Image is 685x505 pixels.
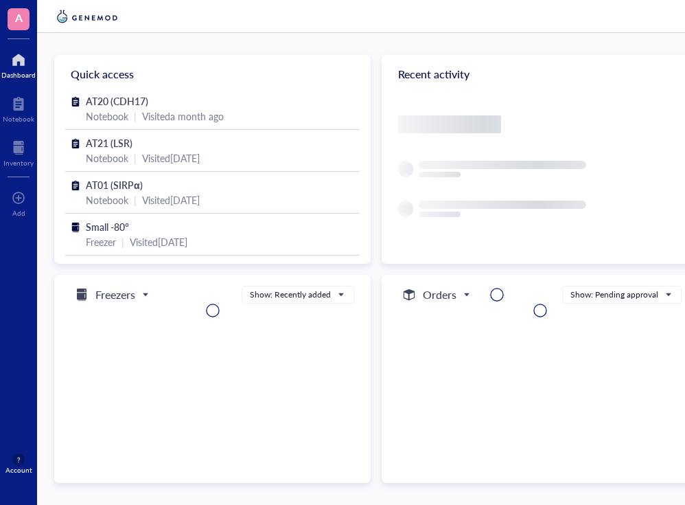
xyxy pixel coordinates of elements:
[130,234,187,249] div: Visited [DATE]
[86,262,143,276] span: AT05 (VISTA)
[3,93,34,123] a: Notebook
[86,234,116,249] div: Freezer
[86,109,128,124] div: Notebook
[134,109,137,124] div: |
[134,150,137,166] div: |
[1,71,36,79] div: Dashboard
[142,150,200,166] div: Visited [DATE]
[54,55,371,93] div: Quick access
[86,150,128,166] div: Notebook
[1,49,36,79] a: Dashboard
[3,115,34,123] div: Notebook
[142,109,224,124] div: Visited a month ago
[3,159,34,167] div: Inventory
[86,178,143,192] span: AT01 (SIRPα)
[95,287,135,303] h5: Freezers
[86,192,128,207] div: Notebook
[134,192,137,207] div: |
[86,220,129,234] span: Small -80°
[5,466,32,474] div: Account
[142,192,200,207] div: Visited [DATE]
[423,287,456,303] h5: Orders
[12,209,25,217] div: Add
[250,289,331,301] div: Show: Recently added
[17,456,20,464] span: ?
[3,137,34,167] a: Inventory
[86,94,148,108] span: AT20 (CDH17)
[86,136,132,150] span: AT21 (LSR)
[15,9,23,26] span: A
[121,234,124,249] div: |
[54,8,121,25] img: genemod-logo
[570,289,658,301] div: Show: Pending approval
